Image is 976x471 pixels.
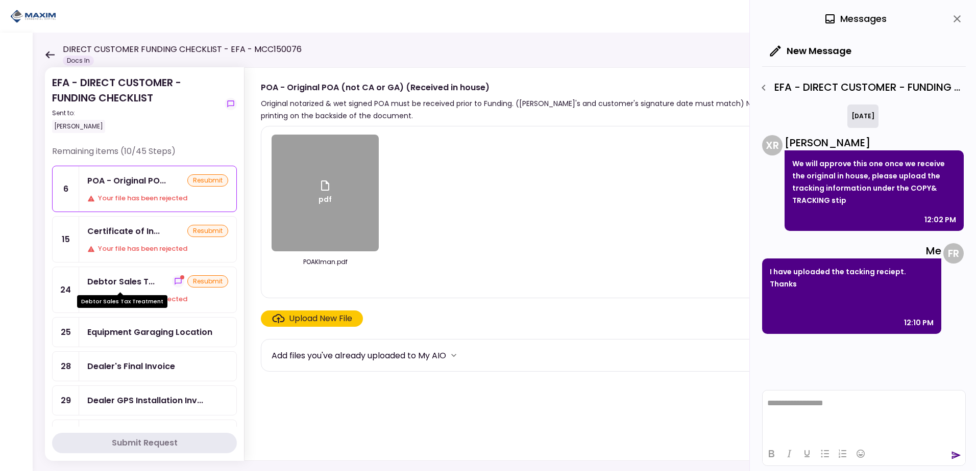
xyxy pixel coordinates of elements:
div: POA - Original POA (not CA or GA) (Received in house)Original notarized & wet signed POA must be ... [244,67,956,461]
div: 12:10 PM [904,317,934,329]
div: 29 [53,386,79,415]
div: 15 [53,217,79,262]
button: show-messages [172,275,184,287]
div: POA - Original POA (not CA or GA) (Received in house) [87,174,166,187]
div: Me [762,243,941,258]
a: 25Equipment Garaging Location [52,317,237,347]
div: 6 [53,166,79,212]
div: Add files you've already uploaded to My AIO [272,349,446,362]
div: X R [762,135,783,155]
a: 6POA - Original POA (not CA or GA) (Received in house)resubmitYour file has been rejected [52,166,237,212]
div: [PERSON_NAME] [52,120,105,133]
div: 28 [53,352,79,381]
button: Italic [780,447,798,461]
div: EFA - DIRECT CUSTOMER - FUNDING CHECKLIST [52,75,221,133]
div: Debtor Sales Tax Treatment [87,275,155,288]
div: Certificate of Insurance [87,225,160,238]
div: Sent to: [52,109,221,118]
button: close [948,10,966,28]
div: resubmit [187,225,228,237]
button: show-messages [225,98,237,110]
button: Underline [798,447,816,461]
div: Original notarized & wet signed POA must be received prior to Funding. ([PERSON_NAME]'s and custo... [261,97,874,122]
h1: DIRECT CUSTOMER FUNDING CHECKLIST - EFA - MCC150076 [63,43,302,56]
div: resubmit [187,275,228,287]
a: 30Proof of Down Payment 1 [52,420,237,450]
div: resubmit [187,174,228,187]
span: Click here to upload the required document [261,310,363,327]
button: Numbered list [834,447,851,461]
a: 24Debtor Sales Tax Treatmentshow-messagesresubmitYour file has been rejected [52,267,237,313]
div: Equipment Garaging Location [87,326,212,338]
div: POA - Original POA (not CA or GA) (Received in house) [261,81,874,94]
div: pdf [319,179,332,207]
button: Bold [763,447,780,461]
p: We will approve this one once we receive the original in house, please upload the tracking inform... [792,158,956,206]
div: Dealer's Final Invoice [87,360,175,373]
button: Submit Request [52,433,237,453]
div: F R [943,243,964,264]
button: Emojis [852,447,869,461]
div: [PERSON_NAME] [785,135,964,150]
div: [DATE] [847,104,879,128]
div: Upload New File [289,312,352,325]
div: POAKlman.pdf [272,257,379,267]
div: 12:02 PM [924,214,956,226]
div: Your file has been rejected [87,244,228,254]
a: 15Certificate of InsuranceresubmitYour file has been rejected [52,216,237,263]
div: Your file has been rejected [87,193,228,203]
button: Bullet list [816,447,834,461]
div: Remaining items (10/45 Steps) [52,145,237,166]
div: 30 [53,420,79,449]
iframe: Rich Text Area [763,390,965,441]
div: Docs In [63,56,94,66]
div: Messages [824,11,887,27]
div: 24 [53,267,79,312]
button: more [446,348,461,363]
button: New Message [762,38,860,64]
div: EFA - DIRECT CUSTOMER - FUNDING CHECKLIST - POA - Original POA (not CA or GA) (Received in house) [755,79,966,96]
a: 29Dealer GPS Installation Invoice [52,385,237,415]
div: Debtor Sales Tax Treatment [77,295,167,308]
button: send [951,450,961,460]
p: I have uploaded the tacking reciept. Thanks [770,266,934,290]
div: 25 [53,318,79,347]
img: Partner icon [10,9,56,24]
a: 28Dealer's Final Invoice [52,351,237,381]
div: Dealer GPS Installation Invoice [87,394,203,407]
div: Submit Request [112,437,178,449]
